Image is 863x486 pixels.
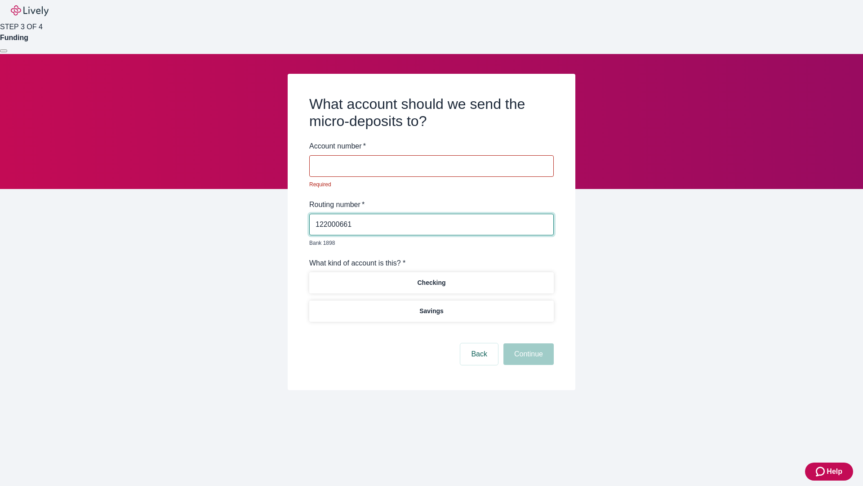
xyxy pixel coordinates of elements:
[309,180,547,189] p: Required
[309,301,554,322] button: Savings
[11,5,49,16] img: Lively
[309,141,366,152] label: Account number
[309,95,554,130] h2: What account should we send the micro-deposits to?
[460,343,498,365] button: Back
[827,466,842,477] span: Help
[309,272,554,293] button: Checking
[816,466,827,477] svg: Zendesk support icon
[419,306,444,316] p: Savings
[417,278,445,288] p: Checking
[805,463,853,481] button: Zendesk support iconHelp
[309,239,547,247] p: Bank 1898
[309,258,405,269] label: What kind of account is this? *
[309,199,365,210] label: Routing number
